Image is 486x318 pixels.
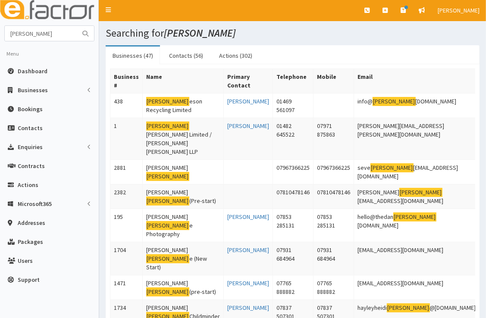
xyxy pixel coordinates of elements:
[18,257,33,265] span: Users
[110,275,143,300] td: 1471
[387,303,430,312] mark: [PERSON_NAME]
[273,209,313,242] td: 07853 285131
[438,6,480,14] span: [PERSON_NAME]
[110,94,143,118] td: 438
[313,160,354,184] td: 07967366225
[18,86,48,94] span: Businesses
[223,69,273,94] th: Primary Contact
[110,184,143,209] td: 2382
[143,69,224,94] th: Name
[18,181,38,189] span: Actions
[106,47,160,65] a: Businesses (47)
[18,200,52,208] span: Microsoft365
[146,254,189,263] mark: [PERSON_NAME]
[313,242,354,275] td: 07931 684964
[373,97,416,106] mark: [PERSON_NAME]
[18,67,47,75] span: Dashboard
[18,143,43,151] span: Enquiries
[5,26,77,41] input: Search...
[110,118,143,160] td: 1
[273,94,313,118] td: 01469 561097
[143,118,224,160] td: [PERSON_NAME] Limited / [PERSON_NAME] [PERSON_NAME] LLP
[18,105,43,113] span: Bookings
[273,242,313,275] td: 07931 684964
[18,124,43,132] span: Contacts
[370,163,414,172] mark: [PERSON_NAME]
[146,221,189,230] mark: [PERSON_NAME]
[146,172,189,181] mark: [PERSON_NAME]
[162,47,210,65] a: Contacts (56)
[146,122,189,131] mark: [PERSON_NAME]
[110,209,143,242] td: 195
[146,97,189,106] mark: [PERSON_NAME]
[354,160,480,184] td: seve [EMAIL_ADDRESS][DOMAIN_NAME]
[313,209,354,242] td: 07853 285131
[313,69,354,94] th: Mobile
[273,160,313,184] td: 07967366225
[313,184,354,209] td: 07810478146
[143,160,224,184] td: [PERSON_NAME]
[146,196,189,206] mark: [PERSON_NAME]
[393,212,436,221] mark: [PERSON_NAME]
[18,162,45,170] span: Contracts
[106,28,480,39] h1: Searching for
[273,69,313,94] th: Telephone
[227,97,269,105] a: [PERSON_NAME]
[227,279,269,287] a: [PERSON_NAME]
[227,122,269,130] a: [PERSON_NAME]
[143,94,224,118] td: eson Recycling Limited
[212,47,259,65] a: Actions (302)
[143,242,224,275] td: [PERSON_NAME] e (New Start)
[273,118,313,160] td: 01482 645522
[146,287,189,296] mark: [PERSON_NAME]
[110,160,143,184] td: 2881
[354,209,480,242] td: hello@thedan [DOMAIN_NAME]
[143,275,224,300] td: [PERSON_NAME] (pre-start)
[313,118,354,160] td: 07971 875863
[143,184,224,209] td: [PERSON_NAME] (Pre-start)
[164,26,235,40] i: [PERSON_NAME]
[227,246,269,254] a: [PERSON_NAME]
[227,213,269,221] a: [PERSON_NAME]
[18,219,45,227] span: Addresses
[354,242,480,275] td: [EMAIL_ADDRESS][DOMAIN_NAME]
[313,275,354,300] td: 07765 888882
[143,209,224,242] td: [PERSON_NAME] e Photography
[273,184,313,209] td: 07810478146
[399,188,442,197] mark: [PERSON_NAME]
[273,275,313,300] td: 07765 888882
[110,242,143,275] td: 1704
[354,69,480,94] th: Email
[110,69,143,94] th: Business #
[354,118,480,160] td: [PERSON_NAME][EMAIL_ADDRESS][PERSON_NAME][DOMAIN_NAME]
[354,94,480,118] td: info@ [DOMAIN_NAME]
[227,304,269,312] a: [PERSON_NAME]
[18,276,40,284] span: Support
[18,238,43,246] span: Packages
[354,184,480,209] td: [PERSON_NAME] [EMAIL_ADDRESS][DOMAIN_NAME]
[354,275,480,300] td: [EMAIL_ADDRESS][DOMAIN_NAME]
